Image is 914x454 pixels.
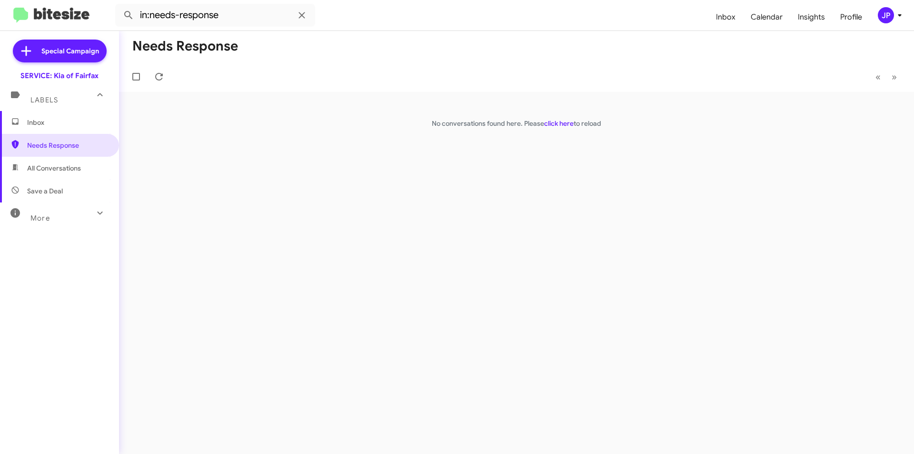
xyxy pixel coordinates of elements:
button: Previous [870,67,886,87]
input: Search [115,4,315,27]
span: Special Campaign [41,46,99,56]
span: Inbox [27,118,108,127]
div: JP [878,7,894,23]
a: Special Campaign [13,40,107,62]
a: Profile [833,3,870,31]
h1: Needs Response [132,39,238,54]
span: More [30,214,50,222]
span: Save a Deal [27,186,63,196]
span: All Conversations [27,163,81,173]
div: SERVICE: Kia of Fairfax [20,71,99,81]
span: « [875,71,881,83]
nav: Page navigation example [870,67,903,87]
a: Inbox [708,3,743,31]
button: JP [870,7,904,23]
a: Insights [790,3,833,31]
a: Calendar [743,3,790,31]
span: » [892,71,897,83]
p: No conversations found here. Please to reload [119,119,914,128]
a: click here [544,119,574,128]
span: Labels [30,96,58,104]
button: Next [886,67,903,87]
span: Needs Response [27,141,108,150]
